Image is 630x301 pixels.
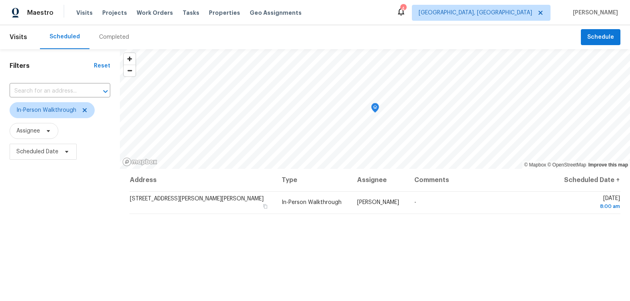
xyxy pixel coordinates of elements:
[137,9,173,17] span: Work Orders
[76,9,93,17] span: Visits
[524,162,546,168] a: Mapbox
[16,106,76,114] span: In-Person Walkthrough
[555,169,620,191] th: Scheduled Date ↑
[262,203,269,210] button: Copy Address
[275,169,351,191] th: Type
[16,148,58,156] span: Scheduled Date
[371,103,379,115] div: Map marker
[400,5,406,13] div: 4
[100,86,111,97] button: Open
[10,62,94,70] h1: Filters
[581,29,620,46] button: Schedule
[570,9,618,17] span: [PERSON_NAME]
[414,200,416,205] span: -
[129,169,275,191] th: Address
[130,196,264,202] span: [STREET_ADDRESS][PERSON_NAME][PERSON_NAME]
[561,196,620,210] span: [DATE]
[587,32,614,42] span: Schedule
[351,169,408,191] th: Assignee
[357,200,399,205] span: [PERSON_NAME]
[408,169,555,191] th: Comments
[282,200,342,205] span: In-Person Walkthrough
[183,10,199,16] span: Tasks
[588,162,628,168] a: Improve this map
[124,53,135,65] button: Zoom in
[10,28,27,46] span: Visits
[250,9,302,17] span: Geo Assignments
[122,157,157,166] a: Mapbox homepage
[99,33,129,41] div: Completed
[124,65,135,76] button: Zoom out
[16,127,40,135] span: Assignee
[561,202,620,210] div: 8:00 am
[102,9,127,17] span: Projects
[50,33,80,41] div: Scheduled
[547,162,586,168] a: OpenStreetMap
[419,9,532,17] span: [GEOGRAPHIC_DATA], [GEOGRAPHIC_DATA]
[27,9,54,17] span: Maestro
[10,85,88,97] input: Search for an address...
[209,9,240,17] span: Properties
[94,62,110,70] div: Reset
